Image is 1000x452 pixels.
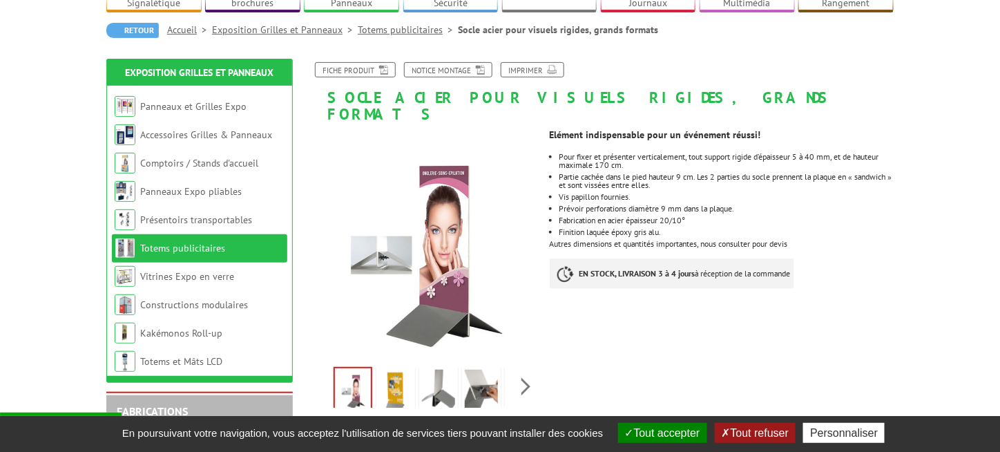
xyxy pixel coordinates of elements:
[296,62,904,122] h1: Socle acier pour visuels rigides, grands formats
[803,423,885,443] button: Personnaliser (fenêtre modale)
[550,122,904,303] div: Autres dimensions et quantités importantes, nous consulter pour devis
[140,214,252,226] a: Présentoirs transportables
[579,268,695,279] strong: EN STOCK, LIVRAISON 3 à 4 jours
[501,62,564,77] a: Imprimer
[115,266,135,287] img: Vitrines Expo en verre
[167,23,212,36] a: Accueil
[140,100,247,113] a: Panneaux et Grilles Expo
[335,368,371,411] img: totems_publicitaires_214425.jpg
[140,299,248,311] a: Constructions modulaires
[115,124,135,145] img: Accessoires Grilles & Panneaux
[422,370,455,413] img: 214425_214426_socle_complet_acier_visuels_rigides_grands_formats_1.jpg
[115,294,135,315] img: Constructions modulaires
[212,23,358,36] a: Exposition Grilles et Panneaux
[140,157,258,169] a: Comptoirs / Stands d'accueil
[465,370,498,413] img: 214425_214426_socle_complet_acier_visuels_rigides_grands_formats_2.jpg
[117,404,188,431] a: FABRICATIONS"Sur Mesure"
[140,185,242,198] a: Panneaux Expo pliables
[559,205,894,213] li: Prévoir perforations diamètre 9 mm dans la plaque.
[559,193,894,201] li: Vis papillon fournies.
[559,228,894,236] li: Finition laquée époxy gris alu.
[519,375,532,398] span: Next
[140,327,222,339] a: Kakémonos Roll-up
[115,209,135,230] img: Présentoirs transportables
[550,129,761,141] strong: Elément indispensable pour un événement réussi!
[559,216,894,225] li: Fabrication en acier épaisseur 20/10°
[404,62,492,77] a: Notice Montage
[115,351,135,372] img: Totems et Mâts LCD
[140,129,272,141] a: Accessoires Grilles & Panneaux
[315,62,396,77] a: Fiche produit
[508,370,541,413] img: 214425_214426_socle_complet_acier_visuels_rigides_grands_formats_3.jpg
[140,270,234,283] a: Vitrines Expo en verre
[458,23,658,37] li: Socle acier pour visuels rigides, grands formats
[126,66,274,79] a: Exposition Grilles et Panneaux
[379,370,412,413] img: 214425_214426_socle_complet_acier_visuels_rigides_grands_formats.jpg
[550,258,794,289] p: à réception de la commande
[115,181,135,202] img: Panneaux Expo pliables
[618,423,707,443] button: Tout accepter
[559,153,894,169] li: Pour fixer et présenter verticalement, tout support rigide d’épaisseur 5 à 40 mm, et de hauteur m...
[115,96,135,117] img: Panneaux et Grilles Expo
[115,427,610,439] span: En poursuivant votre navigation, vous acceptez l'utilisation de services tiers pouvant installer ...
[307,129,539,362] img: totems_publicitaires_214425.jpg
[106,23,159,38] a: Retour
[115,238,135,258] img: Totems publicitaires
[358,23,458,36] a: Totems publicitaires
[715,423,796,443] button: Tout refuser
[140,242,225,254] a: Totems publicitaires
[115,323,135,343] img: Kakémonos Roll-up
[115,153,135,173] img: Comptoirs / Stands d'accueil
[559,173,894,189] li: Partie cachée dans le pied hauteur 9 cm. Les 2 parties du socle prennent la plaque en « sandwich ...
[140,355,222,368] a: Totems et Mâts LCD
